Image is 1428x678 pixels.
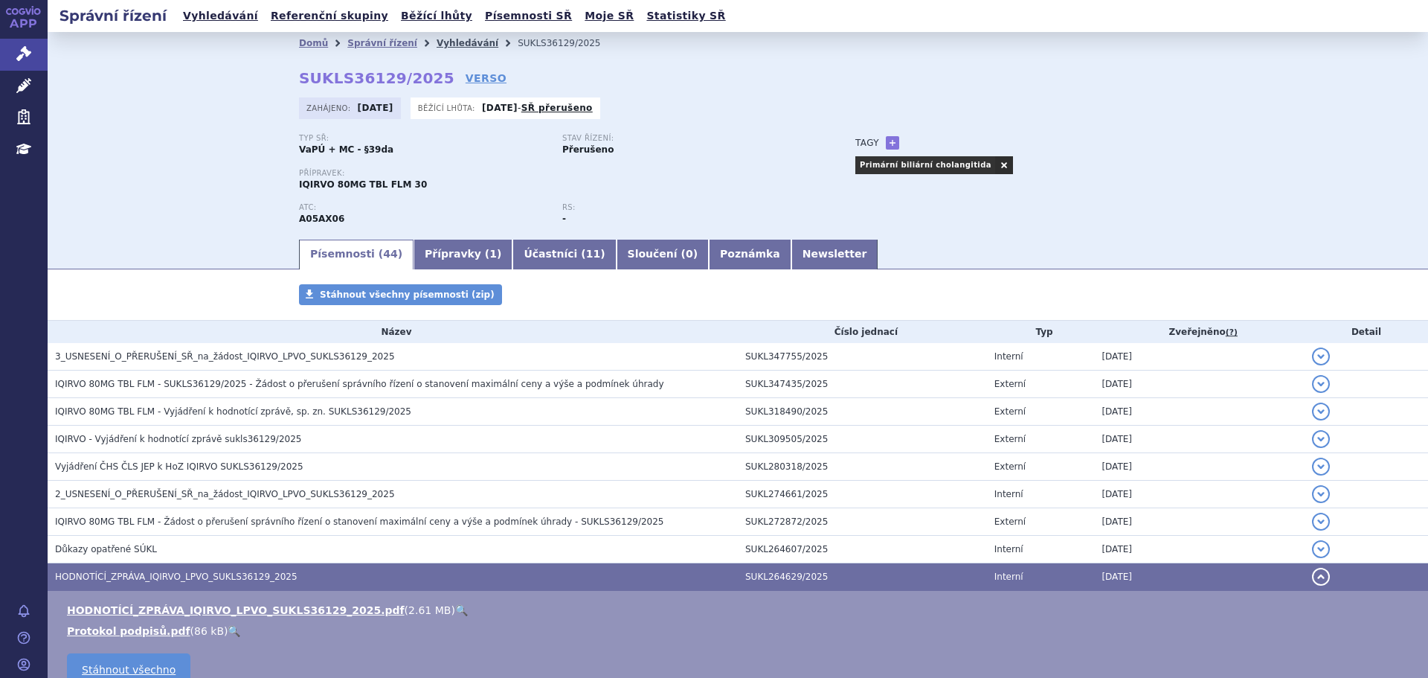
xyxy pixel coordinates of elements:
td: SUKL347435/2025 [738,371,987,398]
a: 🔍 [455,604,468,616]
a: Moje SŘ [580,6,638,26]
a: + [886,136,899,150]
span: HODNOTÍCÍ_ZPRÁVA_IQIRVO_LPVO_SUKLS36129_2025 [55,572,297,582]
th: Detail [1305,321,1428,343]
td: SUKL264629/2025 [738,563,987,591]
span: Interní [994,351,1023,362]
span: Stáhnout všechny písemnosti (zip) [320,290,495,300]
td: [DATE] [1094,536,1305,563]
span: 1 [489,248,497,260]
button: detail [1312,348,1330,365]
span: IQIRVO - Vyjádření k hodnotící zprávě sukls36129/2025 [55,434,301,444]
span: Důkazy opatřené SÚKL [55,544,157,554]
p: Přípravek: [299,169,826,178]
span: IQIRVO 80MG TBL FLM - SUKLS36129/2025 - Žádost o přerušení správního řízení o stanovení maximální... [55,379,664,389]
span: Externí [994,406,1026,417]
th: Typ [987,321,1095,343]
td: SUKL309505/2025 [738,426,987,453]
strong: SUKLS36129/2025 [299,69,454,87]
span: IQIRVO 80MG TBL FLM - Žádost o přerušení správního řízení o stanovení maximální ceny a výše a pod... [55,517,664,527]
h2: Správní řízení [48,5,178,26]
td: SUKL280318/2025 [738,453,987,481]
td: SUKL264607/2025 [738,536,987,563]
span: 2.61 MB [408,604,451,616]
td: SUKL318490/2025 [738,398,987,426]
span: Interní [994,572,1023,582]
button: detail [1312,568,1330,586]
a: Newsletter [791,240,878,269]
p: Stav řízení: [562,134,811,143]
a: Poznámka [709,240,791,269]
span: Externí [994,461,1026,472]
td: [DATE] [1094,398,1305,426]
a: Domů [299,38,328,48]
a: Vyhledávání [437,38,498,48]
a: Běžící lhůty [396,6,477,26]
a: Přípravky (1) [414,240,512,269]
a: 🔍 [228,625,240,637]
button: detail [1312,458,1330,476]
button: detail [1312,375,1330,393]
a: Vyhledávání [178,6,263,26]
td: [DATE] [1094,371,1305,398]
p: Typ SŘ: [299,134,547,143]
a: VERSO [466,71,506,86]
a: Statistiky SŘ [642,6,730,26]
a: Stáhnout všechny písemnosti (zip) [299,284,502,305]
li: ( ) [67,624,1413,639]
button: detail [1312,430,1330,448]
p: - [482,102,593,114]
td: [DATE] [1094,481,1305,508]
a: Písemnosti SŘ [480,6,576,26]
th: Název [48,321,738,343]
span: Interní [994,544,1023,554]
a: SŘ přerušeno [521,103,593,113]
abbr: (?) [1226,327,1238,338]
button: detail [1312,485,1330,503]
span: IQIRVO 80MG TBL FLM 30 [299,179,427,190]
a: HODNOTÍCÍ_ZPRÁVA_IQIRVO_LPVO_SUKLS36129_2025.pdf [67,604,405,616]
a: Písemnosti (44) [299,240,414,269]
span: 11 [586,248,600,260]
strong: VaPÚ + MC - §39da [299,144,393,155]
td: [DATE] [1094,426,1305,453]
span: Externí [994,379,1026,389]
a: Referenční skupiny [266,6,393,26]
span: 3_USNESENÍ_O_PŘERUŠENÍ_SŘ_na_žádost_IQIRVO_LPVO_SUKLS36129_2025 [55,351,395,362]
th: Zveřejněno [1094,321,1305,343]
span: Externí [994,517,1026,527]
td: [DATE] [1094,563,1305,591]
span: Externí [994,434,1026,444]
strong: ELAFIBRANOR [299,214,344,224]
button: detail [1312,403,1330,420]
a: Primární biliární cholangitida [855,156,995,174]
strong: [DATE] [358,103,393,113]
td: SUKL274661/2025 [738,481,987,508]
a: Sloučení (0) [617,240,709,269]
td: SUKL272872/2025 [738,508,987,536]
span: Interní [994,489,1023,499]
span: 44 [383,248,397,260]
p: ATC: [299,203,547,212]
h3: Tagy [855,134,879,152]
td: [DATE] [1094,453,1305,481]
a: Správní řízení [347,38,417,48]
li: SUKLS36129/2025 [518,32,620,54]
p: RS: [562,203,811,212]
span: 2_USNESENÍ_O_PŘERUŠENÍ_SŘ_na_žádost_IQIRVO_LPVO_SUKLS36129_2025 [55,489,395,499]
strong: [DATE] [482,103,518,113]
span: 0 [686,248,693,260]
td: SUKL347755/2025 [738,343,987,371]
a: Účastníci (11) [512,240,616,269]
span: 86 kB [194,625,224,637]
td: [DATE] [1094,508,1305,536]
th: Číslo jednací [738,321,987,343]
span: Zahájeno: [306,102,353,114]
strong: Přerušeno [562,144,614,155]
button: detail [1312,540,1330,558]
span: Běžící lhůta: [418,102,478,114]
span: Vyjádření ČHS ČLS JEP k HoZ IQIRVO SUKLS36129/2025 [55,461,303,472]
span: IQIRVO 80MG TBL FLM - Vyjádření k hodnotící zprávě, sp. zn. SUKLS36129/2025 [55,406,411,417]
strong: - [562,214,566,224]
a: Protokol podpisů.pdf [67,625,190,637]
